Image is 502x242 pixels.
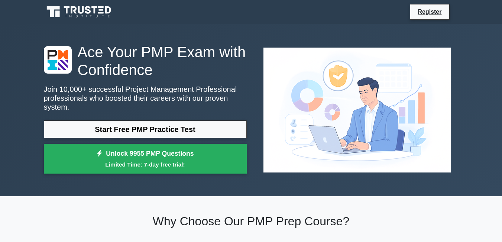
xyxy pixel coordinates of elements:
h2: Why Choose Our PMP Prep Course? [44,214,459,228]
img: Project Management Professional Preview [258,42,457,178]
p: Join 10,000+ successful Project Management Professional professionals who boosted their careers w... [44,85,247,112]
a: Start Free PMP Practice Test [44,120,247,138]
a: Unlock 9955 PMP QuestionsLimited Time: 7-day free trial! [44,144,247,174]
small: Limited Time: 7-day free trial! [53,160,237,169]
a: Register [413,7,446,16]
h1: Ace Your PMP Exam with Confidence [44,43,247,79]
